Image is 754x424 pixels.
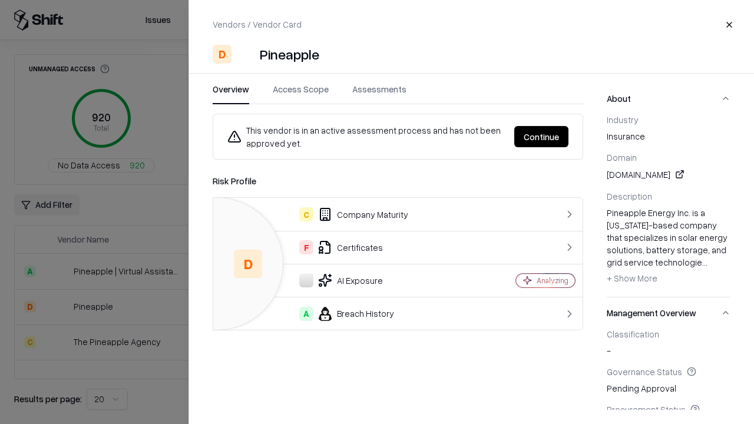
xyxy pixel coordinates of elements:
[223,307,475,321] div: Breach History
[213,174,583,188] div: Risk Profile
[299,207,313,221] div: C
[299,240,313,254] div: F
[702,257,707,267] span: ...
[607,366,730,377] div: Governance Status
[236,45,255,64] img: Pineapple
[607,114,730,125] div: Industry
[514,126,568,147] button: Continue
[607,366,730,395] div: Pending Approval
[607,329,730,339] div: Classification
[607,130,730,143] span: insurance
[223,207,475,221] div: Company Maturity
[607,269,657,287] button: + Show More
[537,276,568,286] div: Analyzing
[223,240,475,254] div: Certificates
[607,273,657,283] span: + Show More
[213,18,302,31] p: Vendors / Vendor Card
[607,207,730,288] div: Pineapple Energy Inc. is a [US_STATE]-based company that specializes in solar energy solutions, b...
[273,83,329,104] button: Access Scope
[213,45,232,64] div: D
[223,273,475,287] div: AI Exposure
[607,83,730,114] button: About
[234,250,262,278] div: D
[227,124,505,150] div: This vendor is in an active assessment process and has not been approved yet.
[260,45,319,64] div: Pineapple
[607,329,730,357] div: -
[607,404,730,415] div: Procurement Status
[607,152,730,163] div: Domain
[299,307,313,321] div: A
[607,167,730,181] div: [DOMAIN_NAME]
[607,114,730,297] div: About
[607,191,730,201] div: Description
[607,297,730,329] button: Management Overview
[213,83,249,104] button: Overview
[352,83,406,104] button: Assessments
